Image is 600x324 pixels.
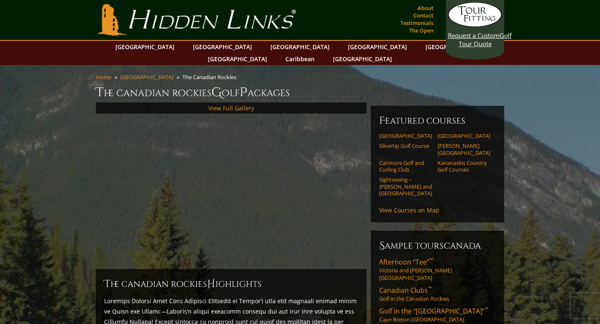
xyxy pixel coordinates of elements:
[448,2,502,48] a: Request a CustomGolf Tour Quote
[189,41,256,53] a: [GEOGRAPHIC_DATA]
[448,31,500,40] span: Request a Custom
[379,206,439,214] a: View Courses on Map
[379,160,432,173] a: Canmore Golf and Curling Club
[96,84,504,101] h1: The Canadian Rockies olf ackages
[208,104,254,112] a: View Full Gallery
[421,41,489,53] a: [GEOGRAPHIC_DATA]
[266,41,334,53] a: [GEOGRAPHIC_DATA]
[329,53,396,65] a: [GEOGRAPHIC_DATA]
[415,2,435,14] a: About
[398,17,435,29] a: Testimonials
[429,257,433,264] sup: ™
[240,84,247,101] span: P
[207,277,215,291] span: H
[204,53,271,65] a: [GEOGRAPHIC_DATA]
[379,132,432,139] a: [GEOGRAPHIC_DATA]
[437,160,490,173] a: Kananaskis Country Golf Courses
[379,286,432,295] span: Canadian Clubs
[379,257,433,267] span: Afternoon “Tee”
[411,10,435,21] a: Contact
[96,73,111,81] a: Home
[111,41,179,53] a: [GEOGRAPHIC_DATA]
[104,277,358,291] h2: The Canadian Rockies ighlights
[428,285,432,292] sup: ™
[379,257,496,282] a: Afternoon “Tee”™Victoria and [PERSON_NAME][GEOGRAPHIC_DATA]
[437,132,490,139] a: [GEOGRAPHIC_DATA]
[182,73,240,81] li: The Canadian Rockies
[379,142,432,149] a: Silvertip Golf Course
[120,73,173,81] a: [GEOGRAPHIC_DATA]
[379,176,432,197] a: Sightseeing – [PERSON_NAME] and [GEOGRAPHIC_DATA]
[437,142,490,156] a: [PERSON_NAME][GEOGRAPHIC_DATA]
[281,53,319,65] a: Caribbean
[344,41,411,53] a: [GEOGRAPHIC_DATA]
[407,25,435,36] a: The Open
[211,84,222,101] span: G
[379,307,496,323] a: Golf in the “[GEOGRAPHIC_DATA]”™Cape Breton [GEOGRAPHIC_DATA]
[379,114,496,127] h6: Featured Courses
[379,239,496,252] h6: Sample ToursCanada
[485,306,488,313] sup: ™
[379,286,496,302] a: Canadian Clubs™Golf in the Canadian Rockies
[379,307,488,316] span: Golf in the “[GEOGRAPHIC_DATA]”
